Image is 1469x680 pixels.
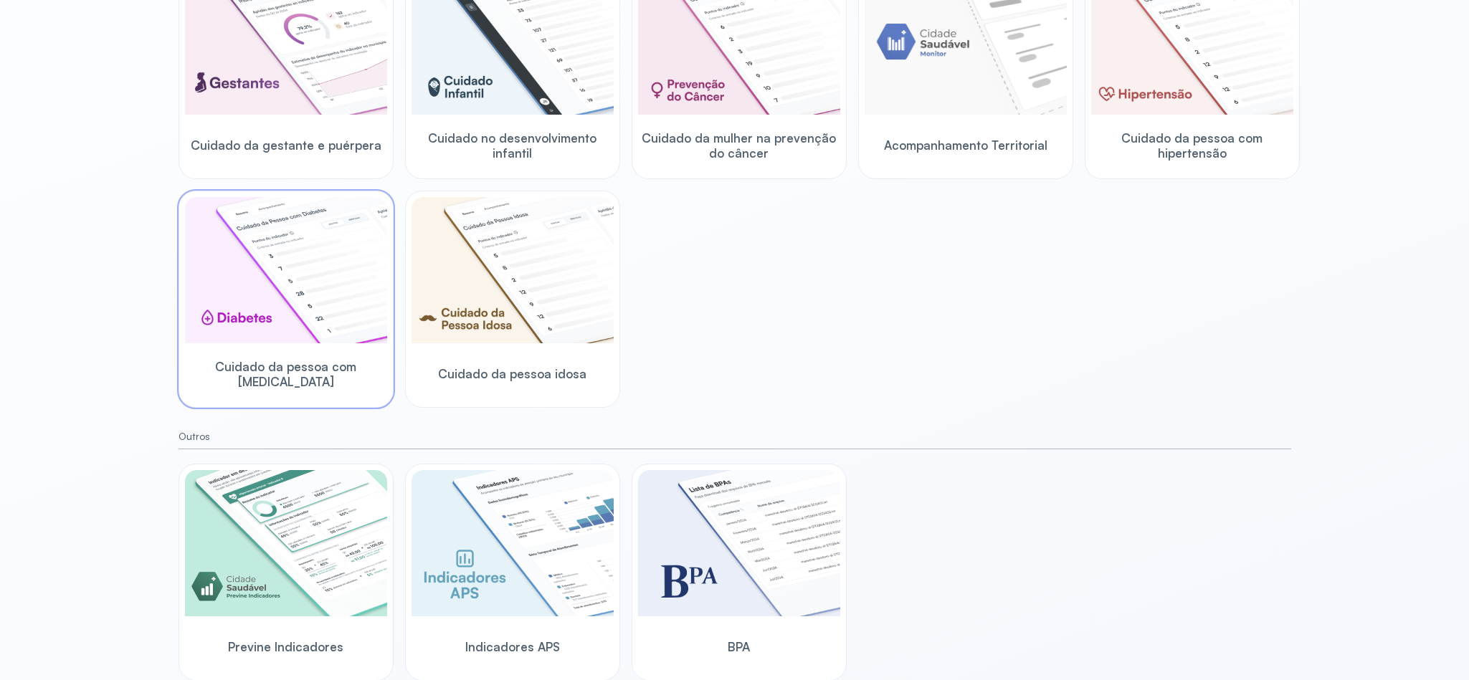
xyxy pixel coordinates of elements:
span: Cuidado da pessoa com hipertensão [1091,130,1293,161]
span: Previne Indicadores [228,639,343,654]
span: BPA [728,639,750,654]
span: Cuidado da mulher na prevenção do câncer [638,130,840,161]
img: bpa.png [638,470,840,616]
img: diabetics.png [185,197,387,343]
span: Cuidado da gestante e puérpera [191,138,381,153]
img: elderly.png [412,197,614,343]
span: Acompanhamento Territorial [884,138,1047,153]
span: Cuidado no desenvolvimento infantil [412,130,614,161]
span: Indicadores APS [465,639,560,654]
img: previne-brasil.png [185,470,387,616]
small: Outros [179,431,1291,443]
span: Cuidado da pessoa idosa [438,366,586,381]
span: Cuidado da pessoa com [MEDICAL_DATA] [185,359,387,390]
img: aps-indicators.png [412,470,614,616]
